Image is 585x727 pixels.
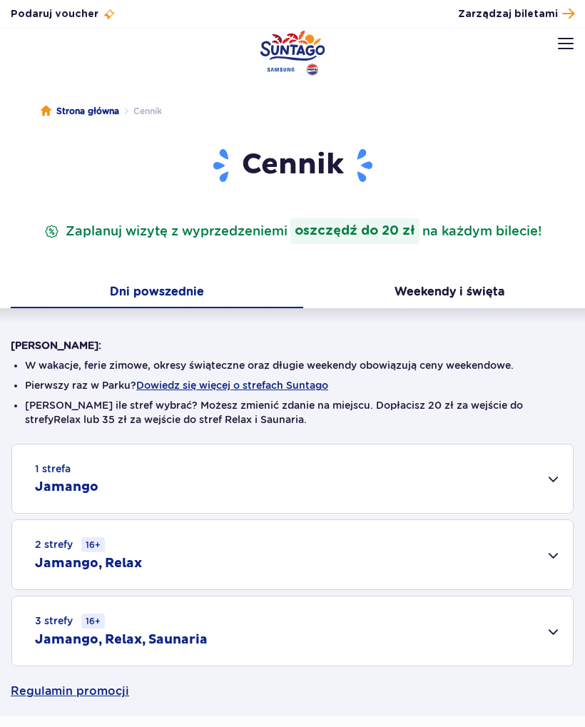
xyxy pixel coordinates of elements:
[41,104,119,118] a: Strona główna
[35,631,208,649] h2: Jamango, Relax, Saunaria
[81,614,105,629] small: 16+
[35,462,71,476] small: 1 strefa
[11,278,303,308] button: Dni powszednie
[11,7,116,21] a: Podaruj voucher
[35,537,105,552] small: 2 strefy
[11,340,101,351] strong: [PERSON_NAME]:
[25,378,560,392] li: Pierwszy raz w Parku?
[458,7,558,21] span: Zarządzaj biletami
[35,614,105,629] small: 3 strefy
[81,537,105,552] small: 16+
[458,4,574,24] a: Zarządzaj biletami
[25,398,560,427] li: [PERSON_NAME] ile stref wybrać? Możesz zmienić zdanie na miejscu. Dopłacisz 20 zł za wejście do s...
[35,479,98,496] h2: Jamango
[260,30,325,76] a: Park of Poland
[290,218,419,244] strong: oszczędź do 20 zł
[119,104,162,118] li: Cennik
[11,666,574,716] a: Regulamin promocji
[11,7,98,21] span: Podaruj voucher
[35,555,142,572] h2: Jamango, Relax
[41,218,544,244] p: Zaplanuj wizytę z wyprzedzeniem na każdym bilecie!
[25,358,560,372] li: W wakacje, ferie zimowe, okresy świąteczne oraz długie weekendy obowiązują ceny weekendowe.
[11,147,574,184] h1: Cennik
[136,380,328,391] button: Dowiedz się więcej o strefach Suntago
[558,38,574,49] img: Open menu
